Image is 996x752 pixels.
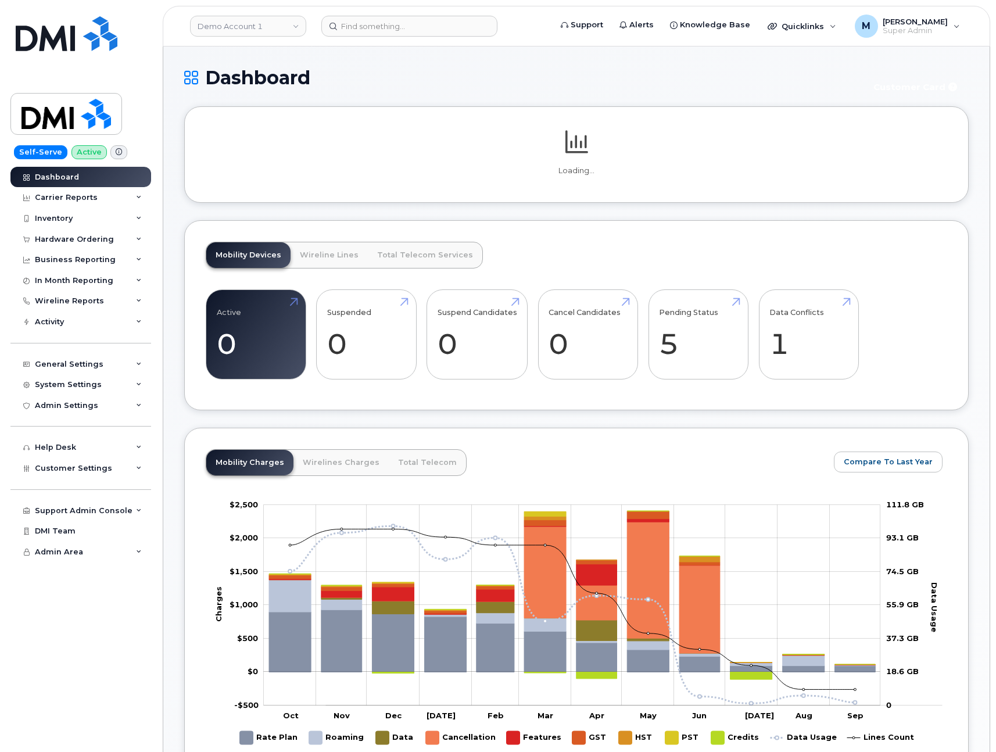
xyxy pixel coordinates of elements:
tspan: $0 [248,667,258,676]
tspan: $1,500 [230,567,258,576]
tspan: Charges [214,586,223,622]
tspan: $2,000 [230,533,258,543]
h1: Dashboard [184,67,858,88]
g: $0 [230,600,258,610]
tspan: Mar [538,711,553,720]
g: Lines Count [847,726,914,749]
g: Credits [711,726,759,749]
tspan: 93.1 GB [886,533,919,543]
tspan: Data Usage [930,582,939,632]
a: Wirelines Charges [293,450,389,475]
tspan: Jun [692,711,707,720]
tspan: Sep [847,711,864,720]
tspan: $1,000 [230,600,258,610]
g: $0 [234,700,259,710]
g: Roaming [269,580,875,666]
tspan: Nov [334,711,350,720]
tspan: May [640,711,657,720]
button: Compare To Last Year [834,452,943,472]
g: Features [507,726,561,749]
tspan: $500 [237,633,258,643]
tspan: $2,500 [230,500,258,509]
tspan: 55.9 GB [886,600,919,610]
a: Mobility Devices [206,242,291,268]
tspan: 74.5 GB [886,567,919,576]
tspan: [DATE] [745,711,774,720]
a: Pending Status 5 [659,296,737,373]
g: $0 [230,500,258,509]
tspan: Apr [589,711,604,720]
g: GST [572,726,607,749]
a: Data Conflicts 1 [769,296,848,373]
tspan: 0 [886,700,891,710]
g: Legend [240,726,914,749]
g: GST [269,511,875,665]
tspan: Aug [795,711,812,720]
tspan: -$500 [234,700,259,710]
tspan: Oct [283,711,299,720]
g: PST [665,726,700,749]
a: Mobility Charges [206,450,293,475]
tspan: 111.8 GB [886,500,924,509]
a: Suspend Candidates 0 [438,296,517,373]
a: Suspended 0 [327,296,406,373]
button: Customer Card [864,77,969,97]
a: Cancel Candidates 0 [549,296,627,373]
g: Data [376,726,414,749]
p: Loading... [206,166,947,176]
g: Chart [214,500,943,749]
g: Cancellation [426,726,496,749]
tspan: 37.3 GB [886,633,919,643]
span: Compare To Last Year [844,456,933,467]
a: Total Telecom [389,450,466,475]
tspan: Dec [385,711,402,720]
tspan: Feb [488,711,504,720]
a: Active 0 [217,296,295,373]
g: Roaming [309,726,364,749]
g: $0 [237,633,258,643]
g: Rate Plan [269,610,875,672]
g: HST [619,726,654,749]
g: $0 [230,533,258,543]
a: Total Telecom Services [368,242,482,268]
a: Wireline Lines [291,242,368,268]
tspan: 18.6 GB [886,667,919,676]
tspan: [DATE] [427,711,456,720]
g: $0 [230,567,258,576]
g: Data Usage [771,726,837,749]
g: Rate Plan [240,726,298,749]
